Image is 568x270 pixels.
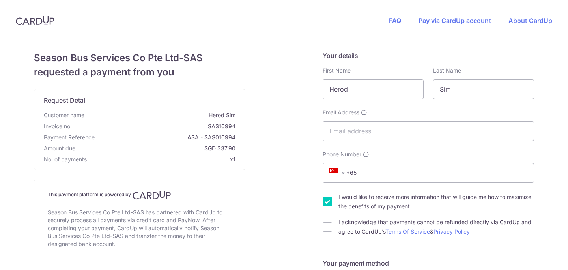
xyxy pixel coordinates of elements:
span: Season Bus Services Co Pte Ltd-SAS [34,51,245,65]
input: Last name [433,79,534,99]
a: About CardUp [508,17,552,24]
a: Pay via CardUp account [419,17,491,24]
span: requested a payment from you [34,65,245,79]
span: SAS10994 [75,122,235,130]
span: ASA - SAS010994 [98,133,235,141]
a: Terms Of Service [385,228,430,235]
span: x1 [230,156,235,163]
span: Email Address [323,109,359,116]
span: Amount due [44,144,75,152]
img: CardUp [133,190,171,200]
span: SGD 337.90 [78,144,235,152]
h5: Your details [323,51,534,60]
span: translation missing: en.payment_reference [44,134,95,141]
a: FAQ [389,17,401,24]
span: Phone Number [323,150,361,158]
label: I acknowledge that payments cannot be refunded directly via CardUp and agree to CardUp’s & [338,217,534,236]
span: Herod Sim [88,111,235,119]
a: Privacy Policy [433,228,470,235]
span: No. of payments [44,156,87,163]
label: Last Name [433,67,461,75]
label: I would like to receive more information that will guide me how to maximize the benefits of my pa... [338,192,534,211]
span: +65 [329,168,348,178]
input: Email address [323,121,534,141]
span: Customer name [44,111,84,119]
h5: Your payment method [323,259,534,268]
div: Season Bus Services Co Pte Ltd-SAS has partnered with CardUp to securely process all payments via... [48,207,232,249]
label: First Name [323,67,351,75]
h4: This payment platform is powered by [48,190,232,200]
img: CardUp [16,16,54,25]
span: Invoice no. [44,122,72,130]
input: First name [323,79,424,99]
span: +65 [327,168,362,178]
span: translation missing: en.request_detail [44,96,87,104]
